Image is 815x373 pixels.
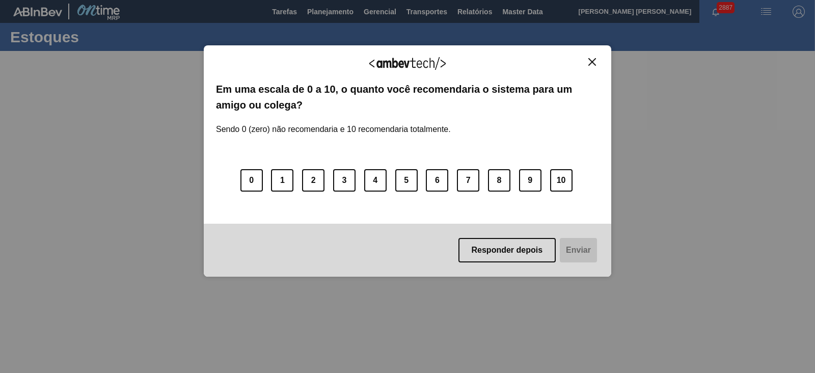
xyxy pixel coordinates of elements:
img: Logo Ambevtech [369,57,446,70]
button: 2 [302,169,324,192]
label: Em uma escala de 0 a 10, o quanto você recomendaria o sistema para um amigo ou colega? [216,82,599,113]
button: 10 [550,169,573,192]
button: 1 [271,169,293,192]
button: Close [585,58,599,66]
button: 5 [395,169,418,192]
button: 8 [488,169,510,192]
button: 6 [426,169,448,192]
button: 9 [519,169,541,192]
button: 3 [333,169,356,192]
button: 7 [457,169,479,192]
button: 0 [240,169,263,192]
button: Responder depois [458,238,556,262]
label: Sendo 0 (zero) não recomendaria e 10 recomendaria totalmente. [216,113,451,134]
button: 4 [364,169,387,192]
img: Close [588,58,596,66]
